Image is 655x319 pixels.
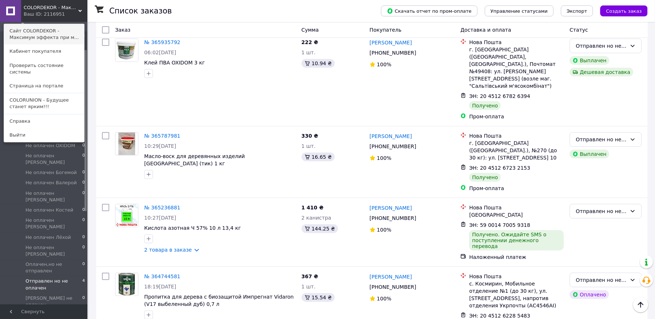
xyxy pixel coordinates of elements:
[82,261,85,274] span: 0
[24,4,78,11] span: COLORDEKOR - Максимум эффекта при минимуме средств!
[26,295,82,308] span: [PERSON_NAME] не оплачен
[469,46,564,90] div: г. [GEOGRAPHIC_DATA] ([GEOGRAPHIC_DATA], [GEOGRAPHIC_DATA].), Почтомат №49408: ул. [PERSON_NAME][...
[144,205,180,210] a: № 365236881
[82,278,85,291] span: 4
[606,8,642,14] span: Создать заказ
[302,224,338,233] div: 144.25 ₴
[576,42,627,50] div: Отправлен но не оплачен
[469,101,501,110] div: Получено
[82,169,85,176] span: 0
[633,297,648,312] button: Наверх
[576,135,627,143] div: Отправлен но не оплачен
[377,62,392,67] span: 100%
[302,133,318,139] span: 330 ₴
[469,132,564,139] div: Нова Пошта
[469,165,530,171] span: ЭН: 20 4512 6723 2153
[144,225,241,231] a: Кислота азотная Ч 57% 10 л 13,4 кг
[144,143,176,149] span: 10:29[DATE]
[302,27,319,33] span: Сумма
[469,280,564,309] div: с. Космирин, Мобильное отделение №1 (до 30 кг), ул. [STREET_ADDRESS], напротив отделения Укрпочты...
[115,132,138,155] a: Фото товару
[567,8,587,14] span: Экспорт
[491,8,548,14] span: Управление статусами
[370,27,402,33] span: Покупатель
[381,5,478,16] button: Скачать отчет по пром-оплате
[24,11,54,17] div: Ваш ID: 2116951
[368,48,418,58] div: [PHONE_NUMBER]
[469,253,564,261] div: Наложенный платеж
[469,230,564,251] div: Получено. Ожидайте SMS о поступлении денежного перевода
[302,273,318,279] span: 367 ₴
[26,169,77,176] span: Не оплачен Богемой
[26,153,82,166] span: Не оплачен [PERSON_NAME]
[82,207,85,213] span: 0
[469,173,501,182] div: Получено
[4,59,84,79] a: Проверить состояние системы
[485,5,554,16] button: Управление статусами
[570,290,609,299] div: Оплачено
[4,128,84,142] a: Выйти
[370,273,412,280] a: [PERSON_NAME]
[302,284,316,290] span: 1 шт.
[4,24,84,44] a: Сайт COLORDEKOR - Максимум эффекта при м...
[26,244,82,257] span: Не оплачен [PERSON_NAME]
[26,190,82,203] span: Не оплачен [PERSON_NAME]
[26,180,77,186] span: Не оплачен Валерой
[82,234,85,241] span: 0
[469,222,530,228] span: ЭН: 59 0014 7005 9318
[109,7,172,15] h1: Список заказов
[26,234,71,241] span: Не оплачен Лёхой
[144,273,180,279] a: № 364744581
[302,59,335,68] div: 10.94 ₴
[469,313,530,319] span: ЭН: 20 4512 6228 5483
[570,68,634,76] div: Дешевая доставка
[302,293,335,302] div: 15.54 ₴
[377,155,392,161] span: 100%
[144,247,192,253] a: 2 товара в заказе
[469,204,564,211] div: Нова Пошта
[144,294,294,307] span: Пропитка для дерева с биозащитой Импрегнат Vidaron (V17 выбеленный дуб) 0,7 л
[302,143,316,149] span: 1 шт.
[370,204,412,212] a: [PERSON_NAME]
[387,8,472,14] span: Скачать отчет по пром-оплате
[4,79,84,93] a: Страница на портале
[570,27,588,33] span: Статус
[302,39,318,45] span: 222 ₴
[302,50,316,55] span: 1 шт.
[115,273,138,296] a: Фото товару
[115,204,138,227] img: Фото товару
[115,39,138,62] img: Фото товару
[302,205,324,210] span: 1 410 ₴
[302,153,335,161] div: 16.65 ₴
[370,133,412,140] a: [PERSON_NAME]
[26,261,82,274] span: Оплачен,но не отправлен
[26,207,73,213] span: Не оплачен Костей
[469,273,564,280] div: Нова Пошта
[144,39,180,45] a: № 365935792
[82,142,85,149] span: 0
[593,8,648,13] a: Создать заказ
[26,142,75,149] span: Не оплачен OXIDOM
[4,93,84,114] a: COLORUNION - Будущее станет ярким!!!
[570,150,609,158] div: Выплачен
[118,273,135,296] img: Фото товару
[570,56,609,65] div: Выплачен
[370,39,412,46] a: [PERSON_NAME]
[144,60,205,66] a: Клей ПВА OXIDOM 3 кг
[26,217,82,230] span: Не оплачен [PERSON_NAME]
[115,27,130,33] span: Заказ
[4,114,84,128] a: Справка
[82,217,85,230] span: 0
[377,296,392,302] span: 100%
[144,153,245,166] a: Масло-воск для деревянных изделий [GEOGRAPHIC_DATA] (тик) 1 кг
[144,215,176,221] span: 10:27[DATE]
[561,5,593,16] button: Экспорт
[469,139,564,161] div: г. [GEOGRAPHIC_DATA] ([GEOGRAPHIC_DATA].), №270 (до 30 кг): ул. [STREET_ADDRESS] 10
[82,153,85,166] span: 0
[4,44,84,58] a: Кабинет покупателя
[469,93,530,99] span: ЭН: 20 4512 6782 6394
[469,185,564,192] div: Пром-оплата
